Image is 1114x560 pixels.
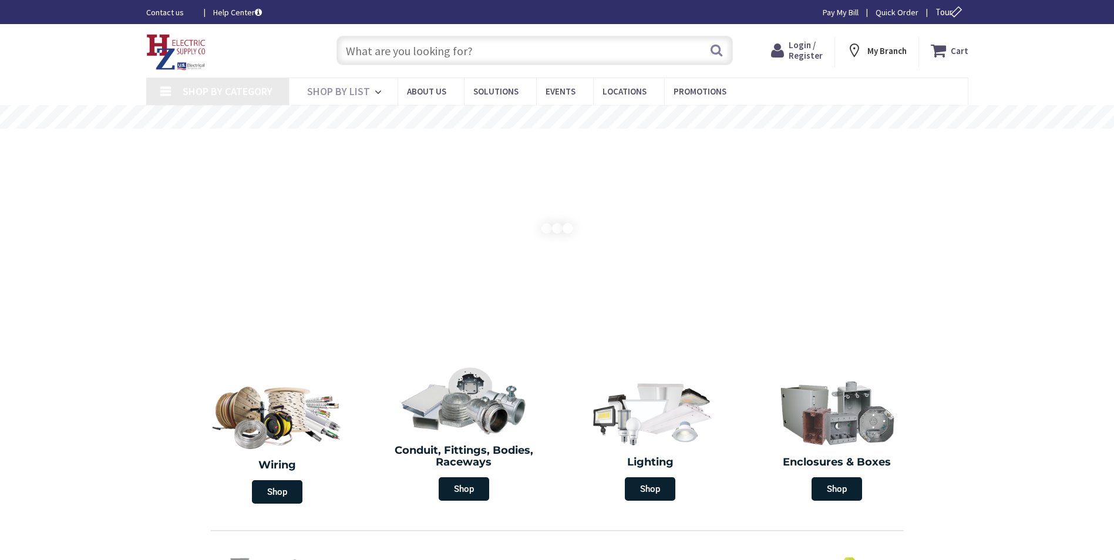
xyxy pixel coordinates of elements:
a: Cart [931,40,968,61]
strong: Cart [951,40,968,61]
div: My Branch [846,40,907,61]
a: Login / Register [771,40,823,61]
a: Quick Order [876,6,918,18]
span: Solutions [473,86,519,97]
input: What are you looking for? [336,36,733,65]
h2: Conduit, Fittings, Bodies, Raceways [379,445,548,468]
rs-layer: Free Same Day Pickup at 8 Locations [454,111,662,124]
span: Shop [439,477,489,501]
span: Shop [252,480,302,504]
span: Events [546,86,575,97]
h2: Wiring [190,460,365,471]
a: Lighting Shop [560,372,741,507]
a: Contact us [146,6,194,18]
strong: My Branch [867,45,907,56]
h2: Enclosures & Boxes [752,457,921,468]
span: Shop By List [307,85,370,98]
span: Shop [625,477,675,501]
a: Wiring Shop [184,372,371,510]
a: Help Center [213,6,262,18]
span: Login / Register [789,39,823,61]
span: Tour [935,6,965,18]
span: Promotions [674,86,726,97]
a: Conduit, Fittings, Bodies, Raceways Shop [373,360,554,507]
a: Pay My Bill [823,6,859,18]
span: Shop [812,477,862,501]
h2: Lighting [566,457,735,468]
img: HZ Electric Supply [146,34,206,70]
span: Shop By Category [183,85,272,98]
span: Locations [603,86,647,97]
a: Enclosures & Boxes Shop [746,372,927,507]
span: About Us [407,86,446,97]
